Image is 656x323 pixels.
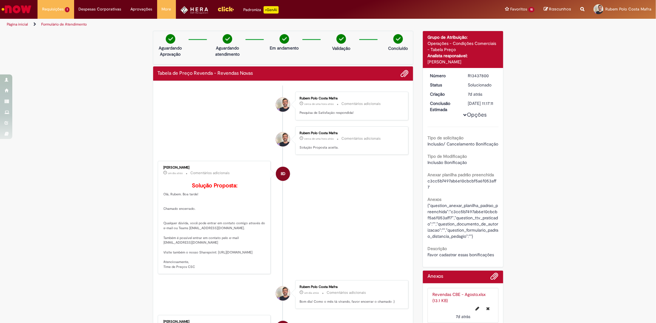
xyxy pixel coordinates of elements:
span: 1 [65,7,70,12]
span: 7d atrás [456,314,470,319]
time: 28/08/2025 14:34:24 [304,102,334,106]
img: HeraLogo.png [181,6,209,14]
small: Comentários adicionais [327,290,366,295]
div: Rubem Polo Costa Mafra [276,286,290,301]
div: Rubem Polo Costa Mafra [276,132,290,146]
span: Favoritos [510,6,527,12]
small: Comentários adicionais [191,170,230,176]
p: Bom dia! Como o mês tá virando, favor encerrar o chamado :) [300,299,402,304]
a: Página inicial [7,22,28,27]
span: Rubem Polo Costa Mafra [605,6,651,12]
b: Descrição [427,246,447,251]
div: Ingrid Izidoro Da Silva [276,167,290,181]
span: um dia atrás [304,291,319,295]
p: Em andamento [270,45,299,51]
img: check-circle-green.png [166,34,175,44]
p: Olá, Rubem. Boa tarde! Chamado encerrado. Qualquer dúvida, você pode entrar em contato comigo atr... [164,183,266,269]
h2: Tabela de Preço Revenda - Revendas Novas Histórico de tíquete [158,71,253,76]
div: [PERSON_NAME] [427,59,499,65]
span: Inclusão Bonificação [427,160,467,165]
img: click_logo_yellow_360x200.png [217,4,234,14]
span: Aprovações [131,6,153,12]
div: Rubem Polo Costa Mafra [300,285,402,289]
b: Solução Proposta: [192,182,237,189]
span: cerca de uma hora atrás [304,102,334,106]
dt: Conclusão Estimada [425,100,463,113]
img: check-circle-green.png [223,34,232,44]
span: cerca de uma hora atrás [304,137,334,141]
span: um dia atrás [168,171,183,175]
div: Rubem Polo Costa Mafra [300,131,402,135]
span: 15 [528,7,535,12]
span: Despesas Corporativas [79,6,121,12]
div: Grupo de Atribuição: [427,34,499,40]
div: Rubem Polo Costa Mafra [276,98,290,112]
div: Padroniza [243,6,279,14]
b: Tipo de solicitação [427,135,463,141]
img: check-circle-green.png [280,34,289,44]
ul: Trilhas de página [5,19,433,30]
b: Tipo de Modificação [427,154,467,159]
div: Analista responsável: [427,53,499,59]
button: Adicionar anexos [491,272,499,283]
span: IID [281,166,285,181]
small: Comentários adicionais [341,101,381,106]
b: Anexar planilha padrão preenchida [427,172,494,177]
button: Excluir Revendas CBE - Agosto.xlsx [483,304,494,313]
div: Solucionado [468,82,496,88]
span: More [162,6,171,12]
a: Revendas CBE - Agosto.xlsx (13.1 KB) [432,292,486,303]
p: +GenAi [264,6,279,14]
p: Pesquisa de Satisfação respondida! [300,110,402,115]
span: Inclusão/ Cancelamento Bonificação [427,141,498,147]
p: Validação [332,45,350,51]
a: Formulário de Atendimento [41,22,87,27]
p: Aguardando atendimento [213,45,242,57]
dt: Status [425,82,463,88]
img: check-circle-green.png [336,34,346,44]
span: c3cc5b7497ab6e10cbcbf5a6f053aff7 [427,178,496,190]
button: Adicionar anexos [400,70,408,78]
div: Rubem Polo Costa Mafra [300,97,402,100]
button: Editar nome de arquivo Revendas CBE - Agosto.xlsx [472,304,483,313]
img: ServiceNow [1,3,32,15]
span: {"question_anexar_planilha_padrao_preenchida":"c3cc5b7497ab6e10cbcbf5a6f053aff7","question_ttv_pr... [427,203,498,239]
img: check-circle-green.png [393,34,403,44]
b: Anexos [427,197,441,202]
dt: Número [425,73,463,79]
div: Operações - Condições Comerciais - Tabela Preço [427,40,499,53]
div: R13437800 [468,73,496,79]
time: 27/08/2025 14:28:39 [168,171,183,175]
p: Aguardando Aprovação [156,45,185,57]
dt: Criação [425,91,463,97]
a: Rascunhos [544,6,571,12]
p: Concluído [388,45,408,51]
div: [DATE] 11:17:11 [468,100,496,106]
p: Solução Proposta aceita. [300,145,402,150]
time: 27/08/2025 09:47:13 [304,291,319,295]
small: Comentários adicionais [341,136,381,141]
span: 7d atrás [468,91,482,97]
span: Favor cadastrar essas bonificações [427,252,494,257]
time: 28/08/2025 14:34:14 [304,137,334,141]
div: 21/08/2025 17:29:54 [468,91,496,97]
span: Requisições [42,6,64,12]
h2: Anexos [427,274,443,279]
div: [PERSON_NAME] [164,166,266,169]
time: 21/08/2025 17:29:53 [456,314,470,319]
span: Rascunhos [549,6,571,12]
